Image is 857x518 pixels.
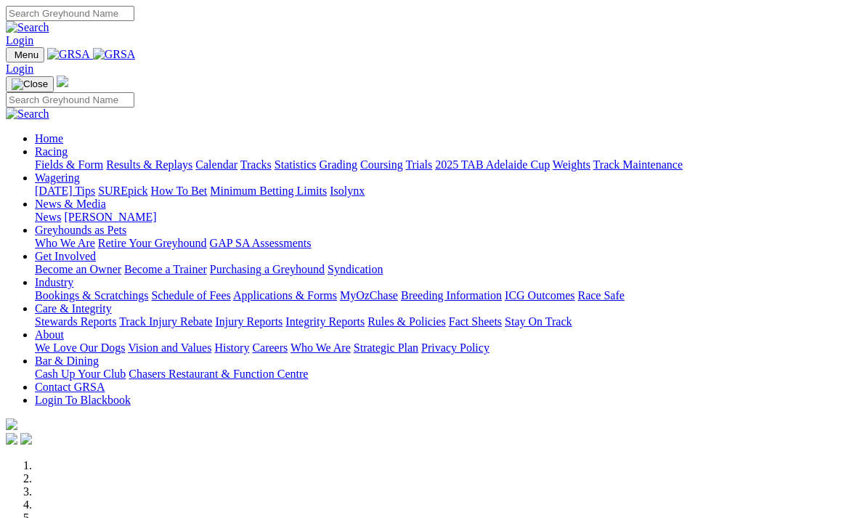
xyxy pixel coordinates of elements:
a: [PERSON_NAME] [64,211,156,223]
div: About [35,341,851,355]
a: Track Maintenance [593,158,683,171]
a: Schedule of Fees [151,289,230,302]
a: Grading [320,158,357,171]
a: Become an Owner [35,263,121,275]
a: Who We Are [291,341,351,354]
a: Fields & Form [35,158,103,171]
a: Cash Up Your Club [35,368,126,380]
a: Strategic Plan [354,341,418,354]
input: Search [6,6,134,21]
a: About [35,328,64,341]
a: Contact GRSA [35,381,105,393]
a: [DATE] Tips [35,185,95,197]
a: Who We Are [35,237,95,249]
a: Privacy Policy [421,341,490,354]
a: Vision and Values [128,341,211,354]
a: News & Media [35,198,106,210]
img: GRSA [47,48,90,61]
a: Greyhounds as Pets [35,224,126,236]
div: Wagering [35,185,851,198]
a: Retire Your Greyhound [98,237,207,249]
span: Menu [15,49,38,60]
a: Purchasing a Greyhound [210,263,325,275]
a: Bar & Dining [35,355,99,367]
a: News [35,211,61,223]
a: Statistics [275,158,317,171]
a: Login [6,62,33,75]
img: GRSA [93,48,136,61]
a: Login [6,34,33,46]
a: Bookings & Scratchings [35,289,148,302]
a: Isolynx [330,185,365,197]
a: Results & Replays [106,158,192,171]
a: Calendar [195,158,237,171]
img: Close [12,78,48,90]
a: GAP SA Assessments [210,237,312,249]
a: Home [35,132,63,145]
a: Tracks [240,158,272,171]
img: twitter.svg [20,433,32,445]
a: Industry [35,276,73,288]
a: Trials [405,158,432,171]
a: Fact Sheets [449,315,502,328]
a: Careers [252,341,288,354]
a: Become a Trainer [124,263,207,275]
div: Get Involved [35,263,851,276]
a: Race Safe [577,289,624,302]
div: Greyhounds as Pets [35,237,851,250]
a: Syndication [328,263,383,275]
div: Industry [35,289,851,302]
a: We Love Our Dogs [35,341,125,354]
img: logo-grsa-white.png [6,418,17,430]
a: Rules & Policies [367,315,446,328]
a: Wagering [35,171,80,184]
a: How To Bet [151,185,208,197]
a: Minimum Betting Limits [210,185,327,197]
div: Care & Integrity [35,315,851,328]
div: Bar & Dining [35,368,851,381]
a: Applications & Forms [233,289,337,302]
div: Racing [35,158,851,171]
a: Breeding Information [401,289,502,302]
a: Weights [553,158,590,171]
a: Stay On Track [505,315,572,328]
a: Care & Integrity [35,302,112,315]
button: Toggle navigation [6,76,54,92]
a: Injury Reports [215,315,283,328]
a: Track Injury Rebate [119,315,212,328]
button: Toggle navigation [6,47,44,62]
a: SUREpick [98,185,147,197]
a: Integrity Reports [285,315,365,328]
img: Search [6,108,49,121]
a: 2025 TAB Adelaide Cup [435,158,550,171]
a: Login To Blackbook [35,394,131,406]
a: Get Involved [35,250,96,262]
a: Chasers Restaurant & Function Centre [129,368,308,380]
a: Racing [35,145,68,158]
a: History [214,341,249,354]
a: Stewards Reports [35,315,116,328]
img: facebook.svg [6,433,17,445]
a: Coursing [360,158,403,171]
a: MyOzChase [340,289,398,302]
img: logo-grsa-white.png [57,76,68,87]
input: Search [6,92,134,108]
div: News & Media [35,211,851,224]
a: ICG Outcomes [505,289,574,302]
img: Search [6,21,49,34]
